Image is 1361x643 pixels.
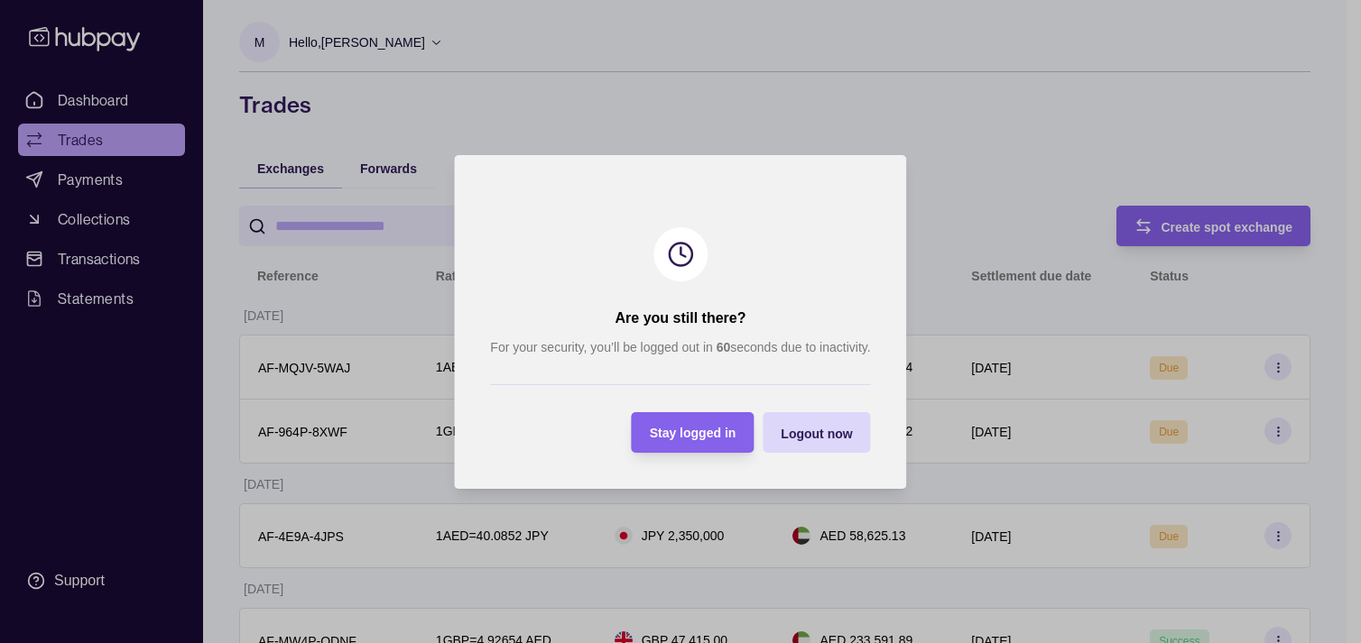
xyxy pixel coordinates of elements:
[490,337,870,357] p: For your security, you’ll be logged out in seconds due to inactivity.
[763,412,870,453] button: Logout now
[781,426,852,440] span: Logout now
[717,340,731,354] strong: 60
[632,412,755,453] button: Stay logged in
[616,308,746,328] h2: Are you still there?
[650,426,736,440] span: Stay logged in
